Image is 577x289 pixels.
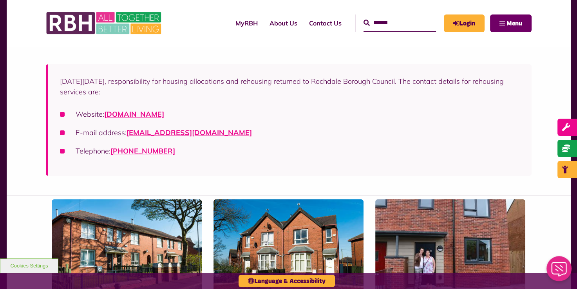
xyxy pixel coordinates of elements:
[364,14,436,31] input: Search
[46,8,163,38] img: RBH
[239,275,335,287] button: Language & Accessibility
[264,13,303,34] a: About Us
[506,20,522,27] span: Menu
[490,14,532,32] button: Navigation
[60,109,520,119] li: Website:
[542,254,577,289] iframe: Netcall Web Assistant for live chat
[303,13,347,34] a: Contact Us
[444,14,485,32] a: MyRBH
[230,13,264,34] a: MyRBH
[60,76,520,97] p: [DATE][DATE], responsibility for housing allocations and rehousing returned to Rochdale Borough C...
[60,146,520,156] li: Telephone:
[60,127,520,138] li: E-mail address:
[110,146,175,155] a: call 0300 303 8874
[104,110,164,119] a: [DOMAIN_NAME]
[127,128,252,137] a: [EMAIL_ADDRESS][DOMAIN_NAME]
